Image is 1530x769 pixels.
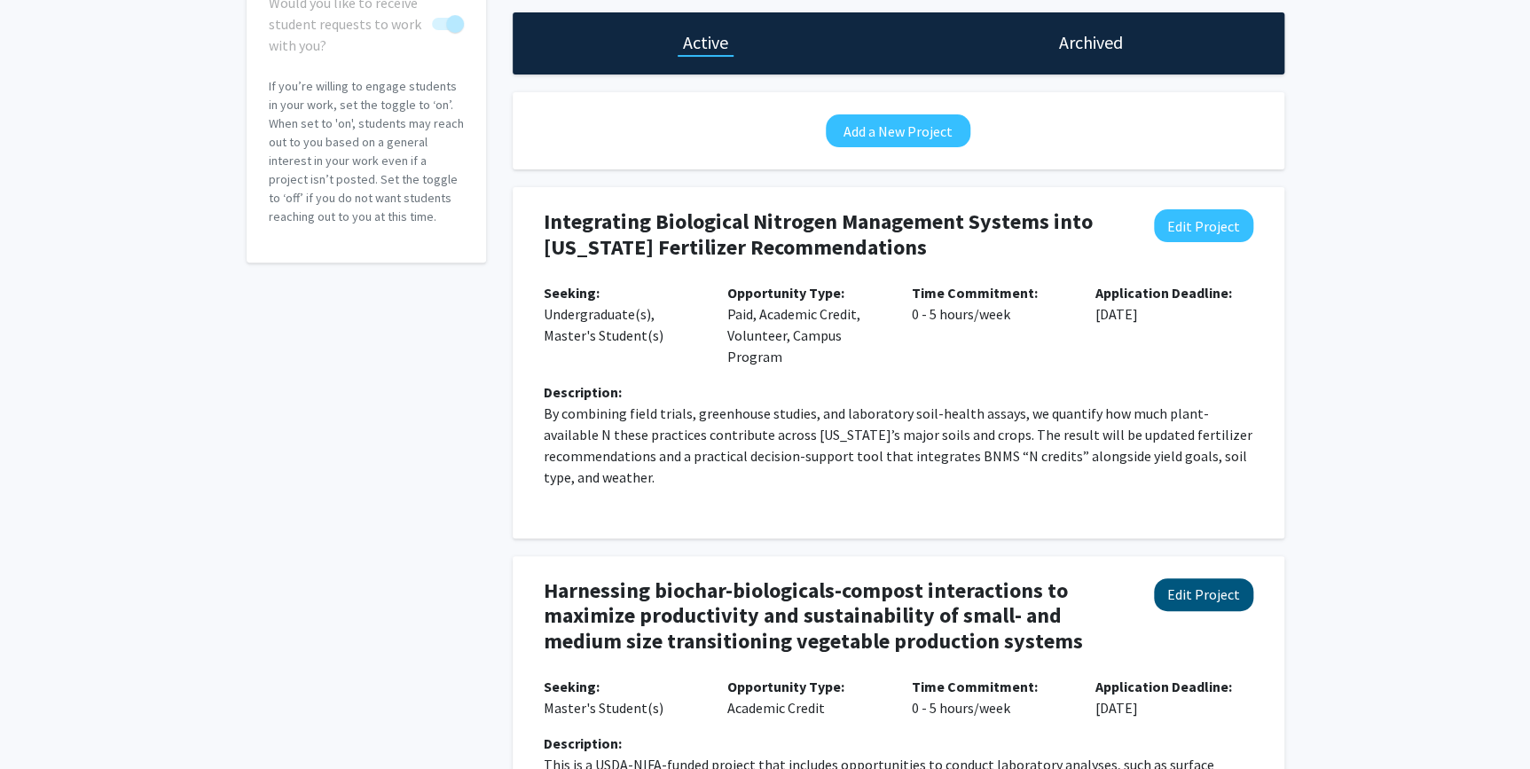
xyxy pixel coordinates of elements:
[727,676,885,718] p: Academic Credit
[269,77,464,226] p: If you’re willing to engage students in your work, set the toggle to ‘on’. When set to 'on', stud...
[544,209,1126,261] h4: Integrating Biological Nitrogen Management Systems into [US_STATE] Fertilizer Recommendations
[1095,678,1232,695] b: Application Deadline:
[727,284,844,302] b: Opportunity Type:
[544,403,1253,488] p: By combining field trials, greenhouse studies, and laboratory soil-health assays, we quantify how...
[544,733,1253,754] div: Description:
[544,381,1253,403] div: Description:
[1154,578,1253,611] button: Edit Project
[727,678,844,695] b: Opportunity Type:
[912,678,1038,695] b: Time Commitment:
[826,114,970,147] button: Add a New Project
[544,284,600,302] b: Seeking:
[683,30,728,55] h1: Active
[544,578,1126,655] h4: Harnessing biochar-biologicals-compost interactions to maximize productivity and sustainability o...
[1095,676,1253,718] p: [DATE]
[13,689,75,756] iframe: Chat
[1154,209,1253,242] button: Edit Project
[544,678,600,695] b: Seeking:
[912,282,1070,325] p: 0 - 5 hours/week
[1095,282,1253,325] p: [DATE]
[912,676,1070,718] p: 0 - 5 hours/week
[1095,284,1232,302] b: Application Deadline:
[727,282,885,367] p: Paid, Academic Credit, Volunteer, Campus Program
[912,284,1038,302] b: Time Commitment:
[544,676,702,718] p: Master's Student(s)
[1059,30,1123,55] h1: Archived
[544,282,702,346] p: Undergraduate(s), Master's Student(s)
